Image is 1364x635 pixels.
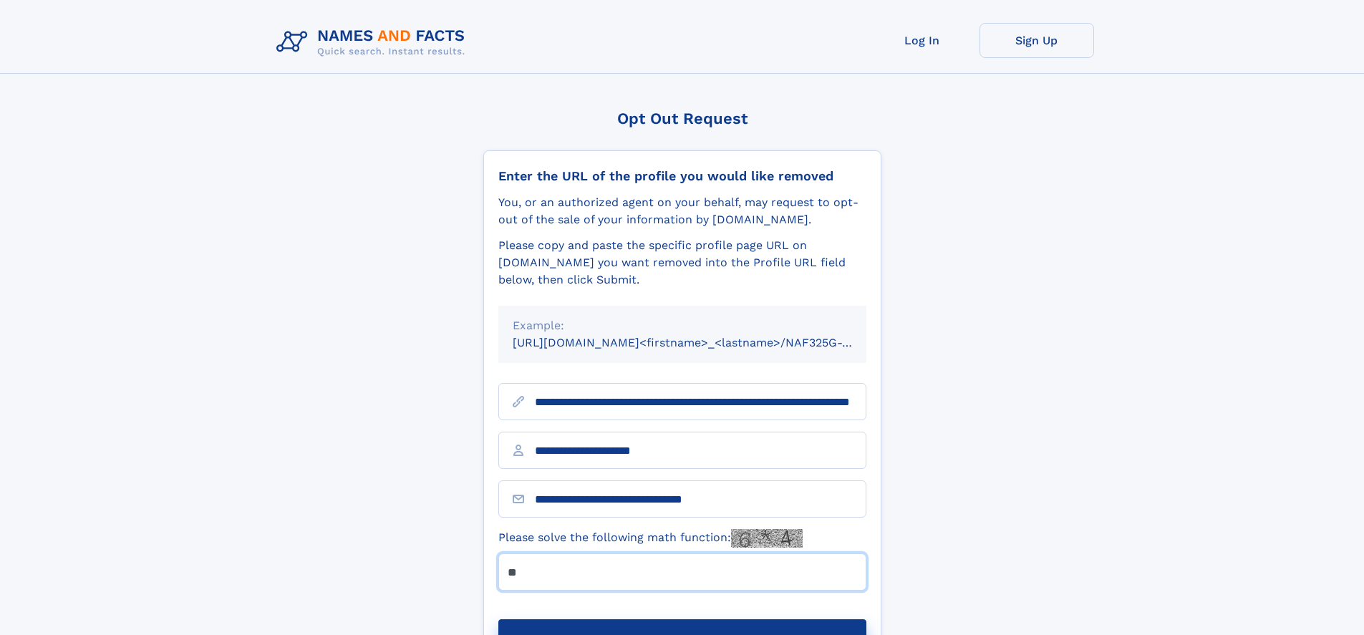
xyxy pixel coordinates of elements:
a: Sign Up [980,23,1094,58]
div: Enter the URL of the profile you would like removed [498,168,866,184]
img: Logo Names and Facts [271,23,477,62]
div: Please copy and paste the specific profile page URL on [DOMAIN_NAME] you want removed into the Pr... [498,237,866,289]
div: Example: [513,317,852,334]
a: Log In [865,23,980,58]
label: Please solve the following math function: [498,529,803,548]
div: You, or an authorized agent on your behalf, may request to opt-out of the sale of your informatio... [498,194,866,228]
div: Opt Out Request [483,110,881,127]
small: [URL][DOMAIN_NAME]<firstname>_<lastname>/NAF325G-xxxxxxxx [513,336,894,349]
